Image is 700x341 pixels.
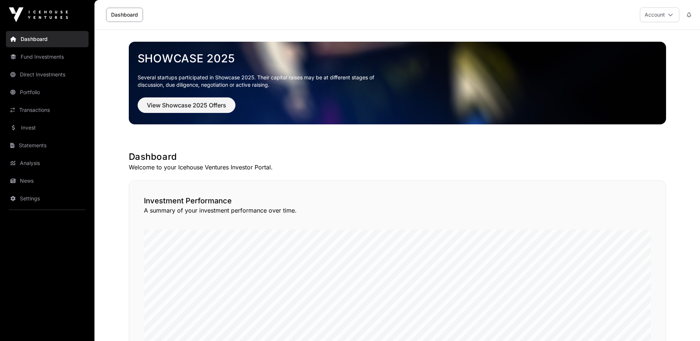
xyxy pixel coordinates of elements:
a: Dashboard [106,8,143,22]
p: Several startups participated in Showcase 2025. Their capital raises may be at different stages o... [138,74,386,89]
a: Fund Investments [6,49,89,65]
p: A summary of your investment performance over time. [144,206,651,215]
img: Icehouse Ventures Logo [9,7,68,22]
a: View Showcase 2025 Offers [138,105,235,112]
a: Showcase 2025 [138,52,657,65]
iframe: Chat Widget [663,306,700,341]
a: Analysis [6,155,89,171]
button: View Showcase 2025 Offers [138,97,235,113]
p: Welcome to your Icehouse Ventures Investor Portal. [129,163,666,172]
span: View Showcase 2025 Offers [147,101,226,110]
a: Dashboard [6,31,89,47]
a: Settings [6,190,89,207]
a: Statements [6,137,89,154]
h1: Dashboard [129,151,666,163]
a: News [6,173,89,189]
a: Invest [6,120,89,136]
button: Account [640,7,679,22]
a: Direct Investments [6,66,89,83]
img: Showcase 2025 [129,42,666,124]
h2: Investment Performance [144,196,651,206]
a: Portfolio [6,84,89,100]
a: Transactions [6,102,89,118]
